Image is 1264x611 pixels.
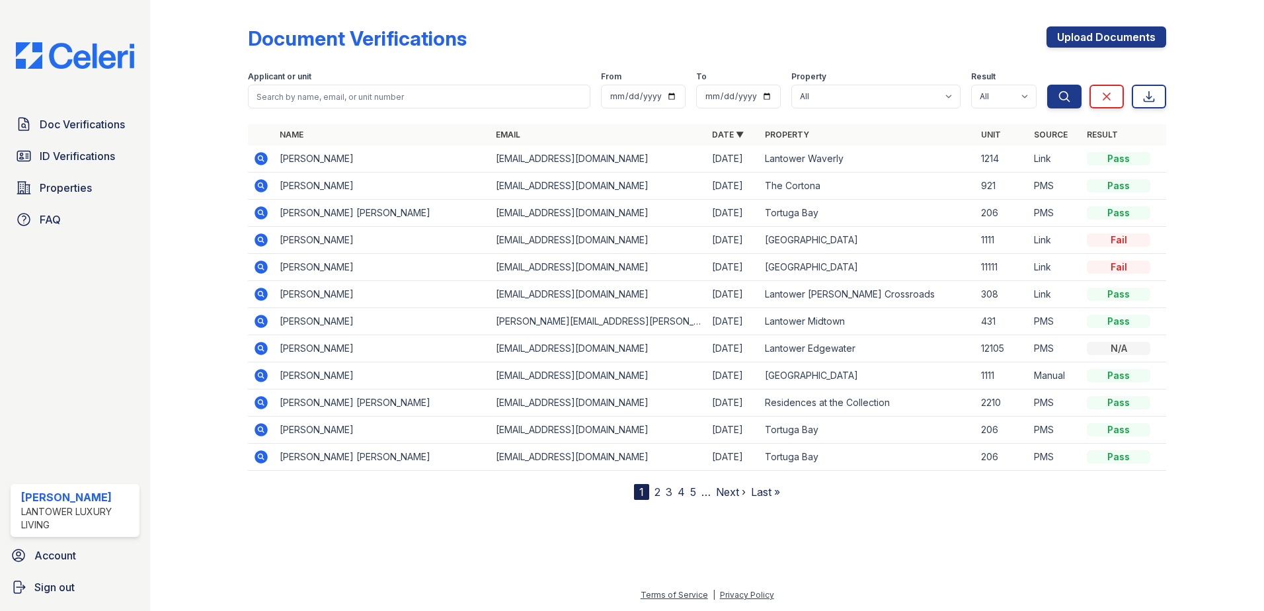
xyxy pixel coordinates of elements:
[21,505,134,532] div: Lantower Luxury Living
[760,308,976,335] td: Lantower Midtown
[491,173,707,200] td: [EMAIL_ADDRESS][DOMAIN_NAME]
[751,485,780,499] a: Last »
[976,200,1029,227] td: 206
[274,335,491,362] td: [PERSON_NAME]
[491,335,707,362] td: [EMAIL_ADDRESS][DOMAIN_NAME]
[976,444,1029,471] td: 206
[760,362,976,389] td: [GEOGRAPHIC_DATA]
[496,130,520,140] a: Email
[601,71,621,82] label: From
[1087,369,1150,382] div: Pass
[707,173,760,200] td: [DATE]
[707,389,760,417] td: [DATE]
[707,335,760,362] td: [DATE]
[678,485,685,499] a: 4
[40,148,115,164] span: ID Verifications
[981,130,1001,140] a: Unit
[248,26,467,50] div: Document Verifications
[1087,315,1150,328] div: Pass
[976,145,1029,173] td: 1214
[1029,444,1082,471] td: PMS
[791,71,826,82] label: Property
[716,485,746,499] a: Next ›
[5,574,145,600] a: Sign out
[491,254,707,281] td: [EMAIL_ADDRESS][DOMAIN_NAME]
[760,281,976,308] td: Lantower [PERSON_NAME] Crossroads
[491,145,707,173] td: [EMAIL_ADDRESS][DOMAIN_NAME]
[654,485,660,499] a: 2
[11,175,139,201] a: Properties
[5,42,145,69] img: CE_Logo_Blue-a8612792a0a2168367f1c8372b55b34899dd931a85d93a1a3d3e32e68fde9ad4.png
[248,85,590,108] input: Search by name, email, or unit number
[707,227,760,254] td: [DATE]
[1029,362,1082,389] td: Manual
[40,180,92,196] span: Properties
[976,362,1029,389] td: 1111
[976,173,1029,200] td: 921
[760,254,976,281] td: [GEOGRAPHIC_DATA]
[641,590,708,600] a: Terms of Service
[707,281,760,308] td: [DATE]
[1029,173,1082,200] td: PMS
[765,130,809,140] a: Property
[11,206,139,233] a: FAQ
[491,200,707,227] td: [EMAIL_ADDRESS][DOMAIN_NAME]
[707,308,760,335] td: [DATE]
[274,362,491,389] td: [PERSON_NAME]
[666,485,672,499] a: 3
[1047,26,1166,48] a: Upload Documents
[707,362,760,389] td: [DATE]
[274,173,491,200] td: [PERSON_NAME]
[1087,342,1150,355] div: N/A
[707,417,760,444] td: [DATE]
[1029,417,1082,444] td: PMS
[1087,233,1150,247] div: Fail
[720,590,774,600] a: Privacy Policy
[760,227,976,254] td: [GEOGRAPHIC_DATA]
[1087,396,1150,409] div: Pass
[491,417,707,444] td: [EMAIL_ADDRESS][DOMAIN_NAME]
[760,173,976,200] td: The Cortona
[1087,206,1150,220] div: Pass
[1087,288,1150,301] div: Pass
[1087,261,1150,274] div: Fail
[1034,130,1068,140] a: Source
[491,362,707,389] td: [EMAIL_ADDRESS][DOMAIN_NAME]
[491,444,707,471] td: [EMAIL_ADDRESS][DOMAIN_NAME]
[274,227,491,254] td: [PERSON_NAME]
[40,116,125,132] span: Doc Verifications
[491,389,707,417] td: [EMAIL_ADDRESS][DOMAIN_NAME]
[707,145,760,173] td: [DATE]
[1087,152,1150,165] div: Pass
[1029,254,1082,281] td: Link
[1087,423,1150,436] div: Pass
[760,145,976,173] td: Lantower Waverly
[491,281,707,308] td: [EMAIL_ADDRESS][DOMAIN_NAME]
[34,579,75,595] span: Sign out
[976,417,1029,444] td: 206
[976,308,1029,335] td: 431
[274,281,491,308] td: [PERSON_NAME]
[274,200,491,227] td: [PERSON_NAME] [PERSON_NAME]
[5,542,145,569] a: Account
[760,200,976,227] td: Tortuga Bay
[1087,179,1150,192] div: Pass
[971,71,996,82] label: Result
[634,484,649,500] div: 1
[274,417,491,444] td: [PERSON_NAME]
[976,227,1029,254] td: 1111
[707,200,760,227] td: [DATE]
[976,281,1029,308] td: 308
[707,444,760,471] td: [DATE]
[280,130,303,140] a: Name
[976,389,1029,417] td: 2210
[690,485,696,499] a: 5
[274,444,491,471] td: [PERSON_NAME] [PERSON_NAME]
[34,548,76,563] span: Account
[274,308,491,335] td: [PERSON_NAME]
[248,71,311,82] label: Applicant or unit
[712,130,744,140] a: Date ▼
[40,212,61,227] span: FAQ
[760,444,976,471] td: Tortuga Bay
